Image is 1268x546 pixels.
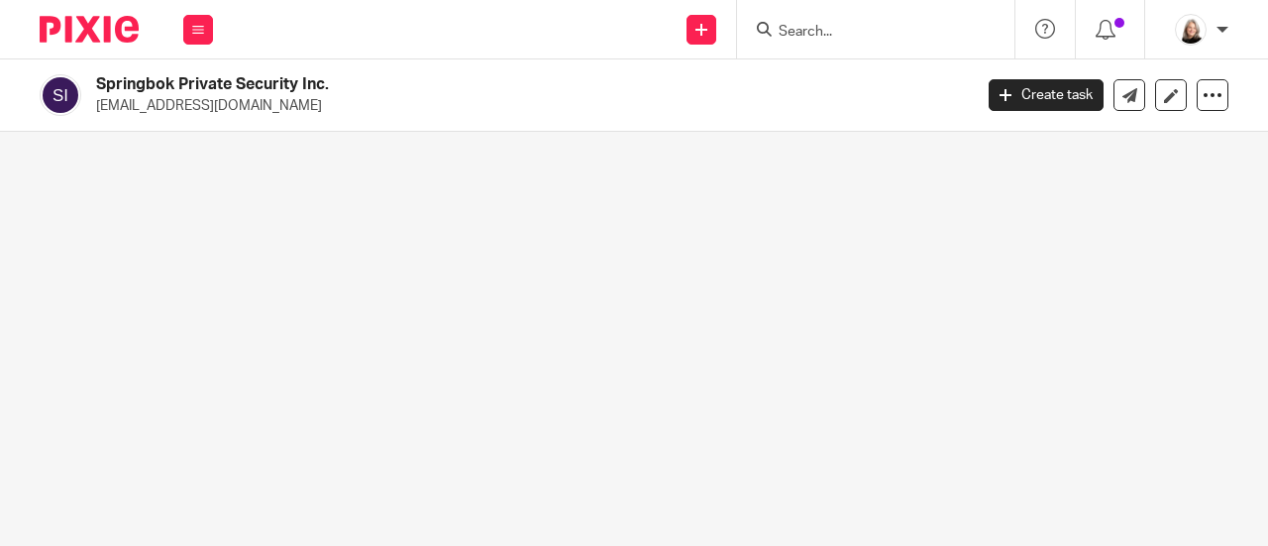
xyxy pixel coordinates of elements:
[40,16,139,43] img: Pixie
[40,74,81,116] img: svg%3E
[1175,14,1207,46] img: Screenshot%202023-11-02%20134555.png
[989,79,1104,111] a: Create task
[96,96,959,116] p: [EMAIL_ADDRESS][DOMAIN_NAME]
[96,74,787,95] h2: Springbok Private Security Inc.
[777,24,955,42] input: Search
